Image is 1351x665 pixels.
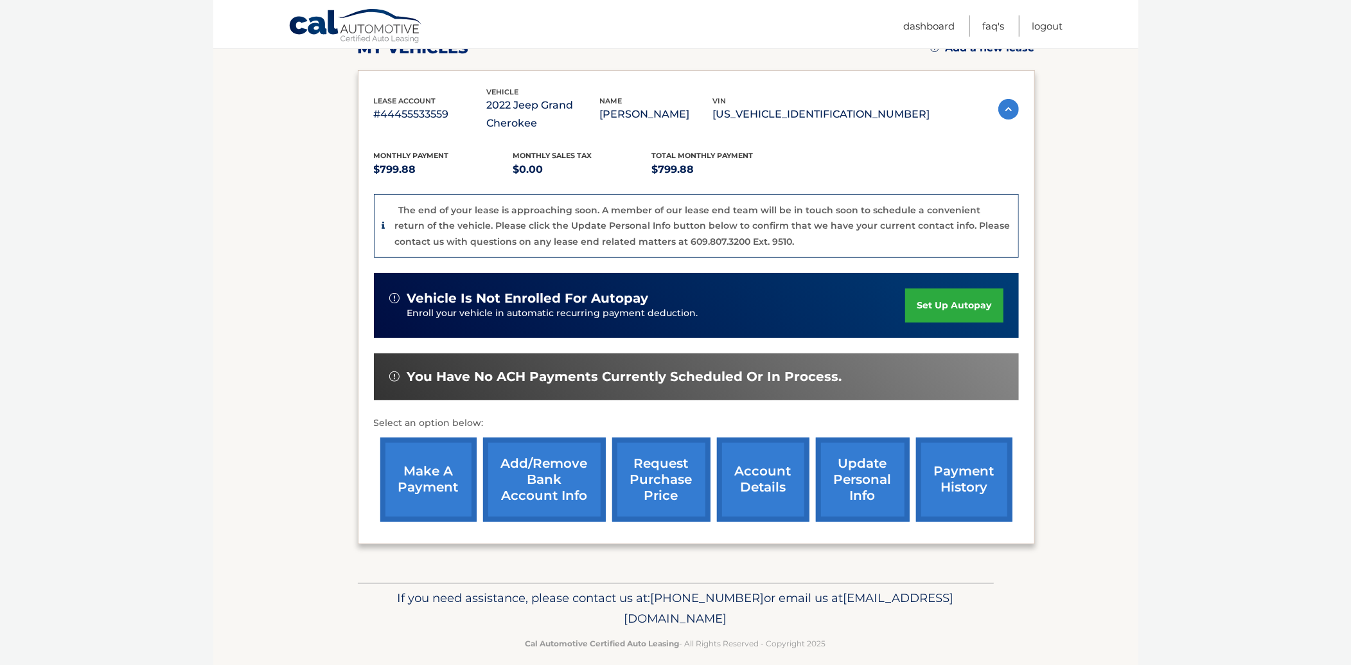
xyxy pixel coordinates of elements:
span: [PHONE_NUMBER] [651,590,764,605]
p: $0.00 [513,161,652,179]
span: vehicle is not enrolled for autopay [407,290,649,306]
a: make a payment [380,438,477,522]
strong: Cal Automotive Certified Auto Leasing [525,639,680,648]
a: request purchase price [612,438,711,522]
p: Enroll your vehicle in automatic recurring payment deduction. [407,306,906,321]
p: [US_VEHICLE_IDENTIFICATION_NUMBER] [713,105,930,123]
span: Monthly sales Tax [513,151,592,160]
a: update personal info [816,438,910,522]
a: account details [717,438,809,522]
p: [PERSON_NAME] [600,105,713,123]
span: vehicle [487,87,519,96]
p: The end of your lease is approaching soon. A member of our lease end team will be in touch soon t... [395,204,1011,247]
p: 2022 Jeep Grand Cherokee [487,96,600,132]
a: payment history [916,438,1012,522]
img: alert-white.svg [389,371,400,382]
p: $799.88 [374,161,513,179]
span: Total Monthly Payment [652,151,754,160]
img: alert-white.svg [389,293,400,303]
p: If you need assistance, please contact us at: or email us at [366,588,985,629]
p: #44455533559 [374,105,487,123]
img: accordion-active.svg [998,99,1019,120]
span: You have no ACH payments currently scheduled or in process. [407,369,842,385]
a: Logout [1032,15,1063,37]
a: Dashboard [904,15,955,37]
a: Cal Automotive [288,8,423,46]
span: vin [713,96,727,105]
p: $799.88 [652,161,791,179]
span: name [600,96,623,105]
span: Monthly Payment [374,151,449,160]
a: FAQ's [983,15,1005,37]
a: Add/Remove bank account info [483,438,606,522]
span: lease account [374,96,436,105]
p: - All Rights Reserved - Copyright 2025 [366,637,985,650]
p: Select an option below: [374,416,1019,431]
a: set up autopay [905,288,1003,323]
